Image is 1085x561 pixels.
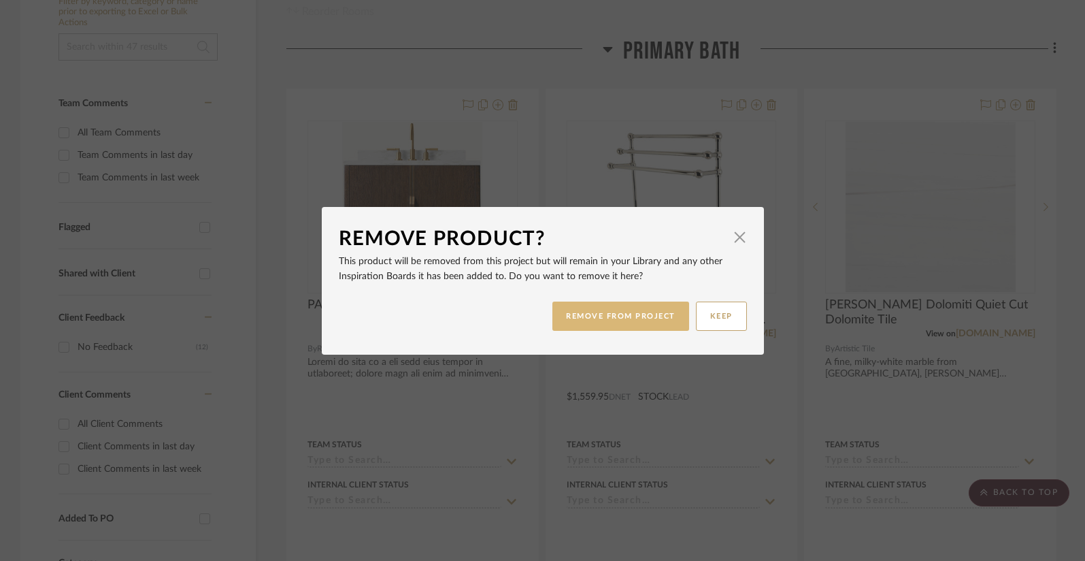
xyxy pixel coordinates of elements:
[339,254,747,284] p: This product will be removed from this project but will remain in your Library and any other Insp...
[727,224,754,251] button: Close
[339,224,747,254] dialog-header: Remove Product?
[552,302,689,331] button: REMOVE FROM PROJECT
[696,302,747,331] button: KEEP
[339,224,727,254] div: Remove Product?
